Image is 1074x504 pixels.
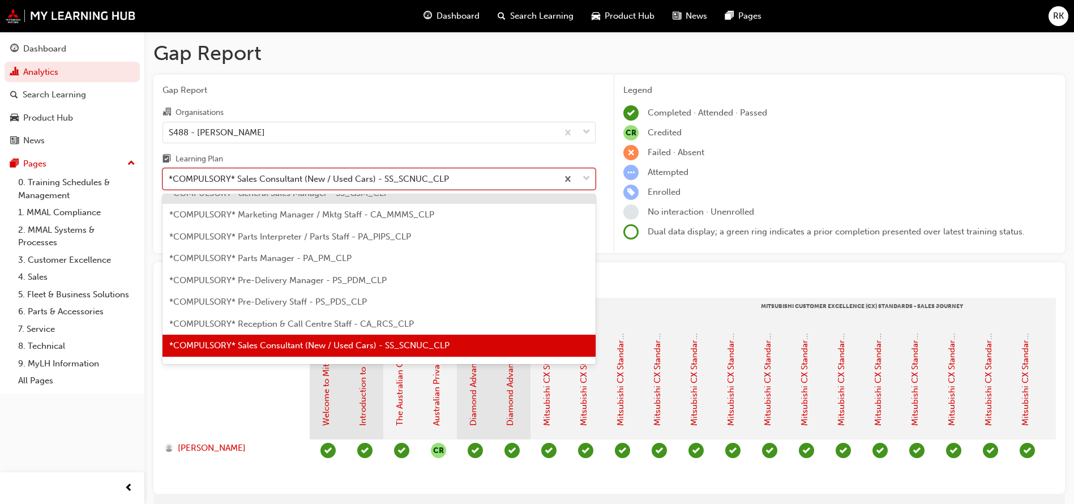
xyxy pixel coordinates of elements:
[688,443,704,458] span: learningRecordVerb_PASS-icon
[623,84,1056,97] div: Legend
[169,210,434,220] span: *COMPULSORY* Marketing Manager / Mktg Staff - CA_MMMS_CLP
[169,362,442,373] span: *COMPULSORY* Sales Manager (New / Used Cars) - SS_SMNUC_CLP
[5,108,140,129] a: Product Hub
[437,10,480,23] span: Dashboard
[1053,10,1064,23] span: RK
[14,372,140,390] a: All Pages
[165,442,299,455] a: [PERSON_NAME]
[541,443,557,458] span: learningRecordVerb_PASS-icon
[14,286,140,304] a: 5. Fleet & Business Solutions
[153,41,1065,66] h1: Gap Report
[909,443,925,458] span: learningRecordVerb_PASS-icon
[169,173,449,186] div: *COMPULSORY* Sales Consultant (New / Used Cars) - SS_SCNUC_CLP
[583,125,591,140] span: down-icon
[5,153,140,174] button: Pages
[357,443,373,458] span: learningRecordVerb_PASS-icon
[162,108,171,118] span: organisation-icon
[423,9,432,23] span: guage-icon
[176,153,223,165] div: Learning Plan
[14,268,140,286] a: 4. Sales
[14,251,140,269] a: 3. Customer Excellence
[738,10,761,23] span: Pages
[686,10,707,23] span: News
[169,126,265,139] div: S488 - [PERSON_NAME]
[125,481,133,496] span: prev-icon
[623,145,639,160] span: learningRecordVerb_FAIL-icon
[605,10,654,23] span: Product Hub
[14,321,140,338] a: 7. Service
[872,443,888,458] span: learningRecordVerb_PASS-icon
[615,443,630,458] span: learningRecordVerb_PASS-icon
[320,443,336,458] span: learningRecordVerb_COMPLETE-icon
[169,253,352,263] span: *COMPULSORY* Parts Manager - PA_PM_CLP
[648,207,754,217] span: No interaction · Unenrolled
[489,5,583,28] a: search-iconSearch Learning
[394,443,409,458] span: learningRecordVerb_PASS-icon
[504,443,520,458] span: learningRecordVerb_PASS-icon
[648,108,767,118] span: Completed · Attended · Passed
[5,36,140,153] button: DashboardAnalyticsSearch LearningProduct HubNews
[5,39,140,59] a: Dashboard
[498,9,506,23] span: search-icon
[578,443,593,458] span: learningRecordVerb_PASS-icon
[623,125,639,140] span: null-icon
[10,159,19,169] span: pages-icon
[127,156,135,171] span: up-icon
[623,185,639,200] span: learningRecordVerb_ENROLL-icon
[648,147,704,157] span: Failed · Absent
[23,134,45,147] div: News
[10,90,18,100] span: search-icon
[10,44,19,54] span: guage-icon
[23,112,73,125] div: Product Hub
[623,105,639,121] span: learningRecordVerb_COMPLETE-icon
[716,5,771,28] a: pages-iconPages
[176,107,224,118] div: Organisations
[836,443,851,458] span: learningRecordVerb_PASS-icon
[14,221,140,251] a: 2. MMAL Systems & Processes
[14,204,140,221] a: 1. MMAL Compliance
[10,136,19,146] span: news-icon
[14,355,140,373] a: 9. MyLH Information
[23,42,66,55] div: Dashboard
[673,9,681,23] span: news-icon
[799,443,814,458] span: learningRecordVerb_PASS-icon
[583,172,591,186] span: down-icon
[623,204,639,220] span: learningRecordVerb_NONE-icon
[23,157,46,170] div: Pages
[664,5,716,28] a: news-iconNews
[725,443,741,458] span: learningRecordVerb_PASS-icon
[10,113,19,123] span: car-icon
[623,165,639,180] span: learningRecordVerb_ATTEMPT-icon
[6,8,136,23] img: mmal
[14,303,140,321] a: 6. Parts & Accessories
[162,155,171,165] span: learningplan-icon
[648,187,681,197] span: Enrolled
[23,88,86,101] div: Search Learning
[648,127,682,138] span: Credited
[169,297,367,307] span: *COMPULSORY* Pre-Delivery Staff - PS_PDS_CLP
[648,167,688,177] span: Attempted
[414,5,489,28] a: guage-iconDashboard
[169,232,411,242] span: *COMPULSORY* Parts Interpreter / Parts Staff - PA_PIPS_CLP
[1049,6,1068,26] button: RK
[162,84,596,97] span: Gap Report
[431,443,446,458] button: null-icon
[648,227,1025,237] span: Dual data display; a green ring indicates a prior completion presented over latest training status.
[762,443,777,458] span: learningRecordVerb_PASS-icon
[983,443,998,458] span: learningRecordVerb_PASS-icon
[1020,443,1035,458] span: learningRecordVerb_PASS-icon
[468,443,483,458] span: learningRecordVerb_PASS-icon
[583,5,664,28] a: car-iconProduct Hub
[5,84,140,105] a: Search Learning
[10,67,19,78] span: chart-icon
[5,130,140,151] a: News
[946,443,961,458] span: learningRecordVerb_PASS-icon
[169,319,414,329] span: *COMPULSORY* Reception & Call Centre Staff - CA_RCS_CLP
[725,9,734,23] span: pages-icon
[510,10,574,23] span: Search Learning
[178,442,246,455] span: [PERSON_NAME]
[14,338,140,355] a: 8. Technical
[592,9,600,23] span: car-icon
